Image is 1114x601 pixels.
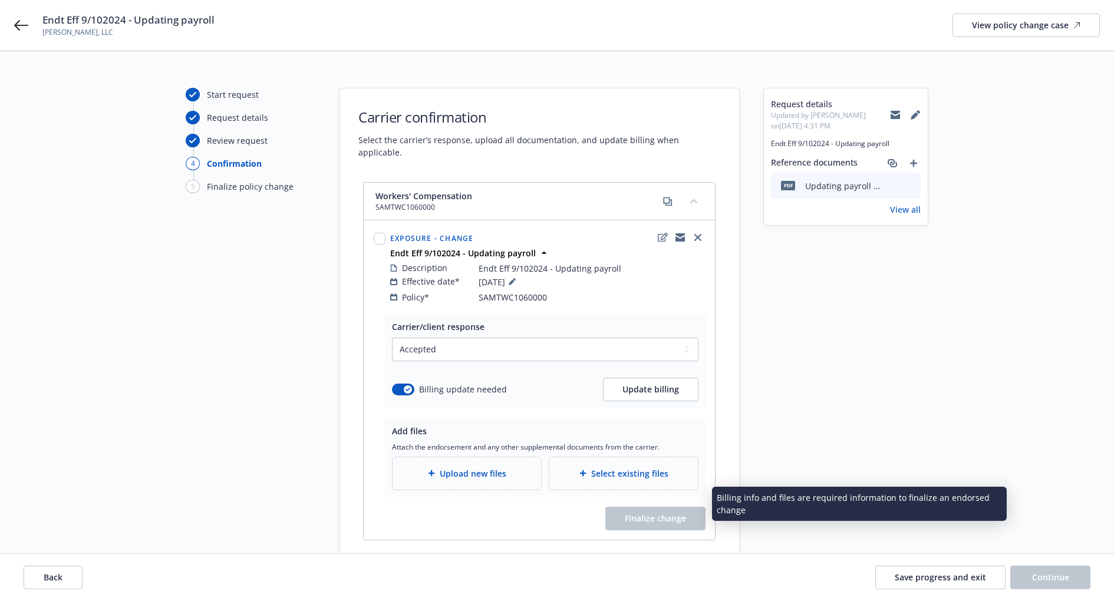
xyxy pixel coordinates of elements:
span: Description [402,262,447,274]
div: 5 [186,180,200,193]
div: Confirmation [207,157,262,170]
div: Review request [207,134,268,147]
span: Finalize change [605,507,706,530]
span: Carrier/client response [392,321,485,332]
span: Back [44,572,62,583]
button: download file [886,180,896,192]
span: Continue [1032,572,1069,583]
strong: Endt Eff 9/102024 - Updating payroll [390,247,536,259]
div: Finalize policy change [207,180,294,193]
a: copyLogging [673,230,687,245]
div: Select existing files [549,457,698,490]
a: associate [885,156,899,170]
button: Back [24,566,83,589]
span: Billing update needed [419,383,507,395]
div: Workers' CompensationSAMTWC1060000copycollapse content [364,183,715,220]
span: Add files [392,425,427,437]
span: Policy* [402,291,429,303]
span: SAMTWC1060000 [375,202,472,213]
span: Finalize change [625,513,686,524]
button: collapse content [684,191,703,210]
div: Request details [207,111,268,124]
a: copy [661,194,675,209]
span: Upload new files [440,467,506,480]
a: close [691,230,705,245]
a: View policy change case [952,14,1100,37]
div: Upload new files [392,457,542,490]
a: add [907,156,921,170]
span: Request details [771,98,890,110]
span: Reference documents [771,156,858,170]
span: Workers' Compensation [375,190,472,202]
span: PDF [781,181,795,190]
span: [DATE] [479,275,519,289]
button: preview file [905,180,916,192]
span: Select existing files [591,467,668,480]
button: Update billing [603,378,698,401]
h1: Carrier confirmation [358,107,720,127]
a: View all [890,203,921,216]
span: Save progress and exit [895,572,986,583]
div: View policy change case [972,14,1080,37]
a: edit [655,230,670,245]
span: Endt Eff 9/102024 - Updating payroll [479,262,621,275]
div: Updating payroll .PDF [805,180,882,192]
button: Continue [1010,566,1090,589]
button: Save progress and exit [875,566,1006,589]
span: Select the carrier’s response, upload all documentation, and update billing when applicable. [358,134,720,158]
span: Exposure - Change [390,233,473,243]
span: [PERSON_NAME], LLC [42,27,215,38]
span: Endt Eff 9/102024 - Updating payroll [771,138,921,149]
span: Effective date* [402,275,460,288]
div: Start request [207,88,259,101]
span: Update billing [622,384,679,395]
span: Updated by [PERSON_NAME] on [DATE] 4:31 PM [771,110,890,131]
span: Attach the endorsement and any other supplemental documents from the carrier. [392,442,698,452]
span: SAMTWC1060000 [479,291,547,303]
span: Endt Eff 9/102024 - Updating payroll [42,13,215,27]
div: 4 [186,157,200,170]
